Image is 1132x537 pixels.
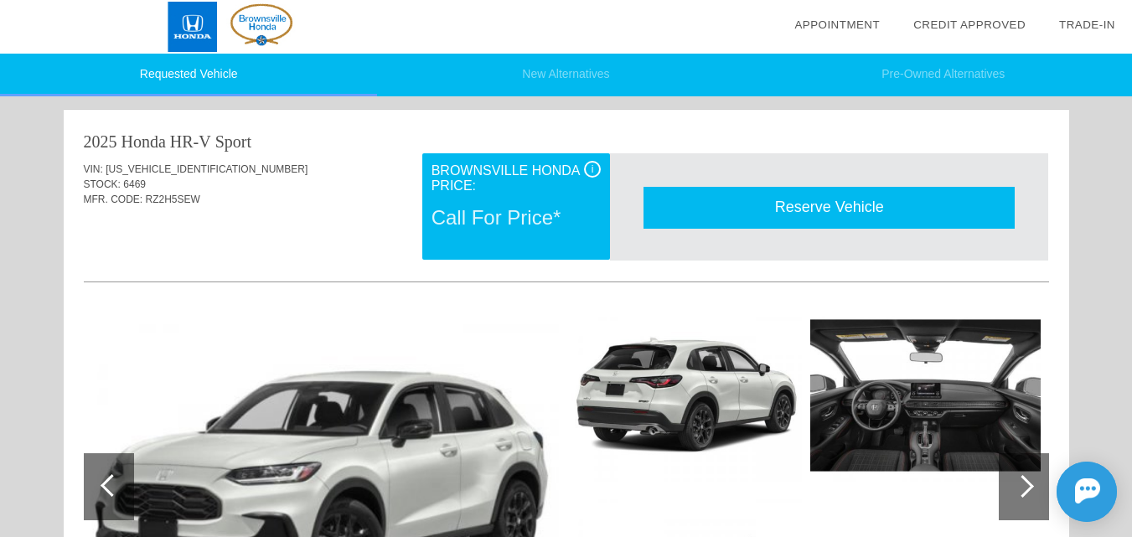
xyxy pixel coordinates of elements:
[377,54,754,96] li: New Alternatives
[84,163,103,175] span: VIN:
[755,54,1132,96] li: Pre-Owned Alternatives
[106,163,308,175] span: [US_VEHICLE_IDENTIFICATION_NUMBER]
[215,130,251,153] div: Sport
[981,447,1132,537] iframe: Chat Assistance
[84,130,211,153] div: 2025 Honda HR-V
[571,309,802,482] img: image.aspx
[432,161,601,196] div: Brownsville Honda Price:
[1059,18,1115,31] a: Trade-In
[913,18,1026,31] a: Credit Approved
[432,196,601,240] div: Call For Price*
[84,194,143,205] span: MFR. CODE:
[592,163,594,175] span: i
[84,232,1049,259] div: Quoted on [DATE] 9:16:27 PM
[84,178,121,190] span: STOCK:
[810,309,1041,482] img: image.aspx
[123,178,146,190] span: 6469
[146,194,200,205] span: RZ2H5SEW
[794,18,880,31] a: Appointment
[644,187,1015,228] div: Reserve Vehicle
